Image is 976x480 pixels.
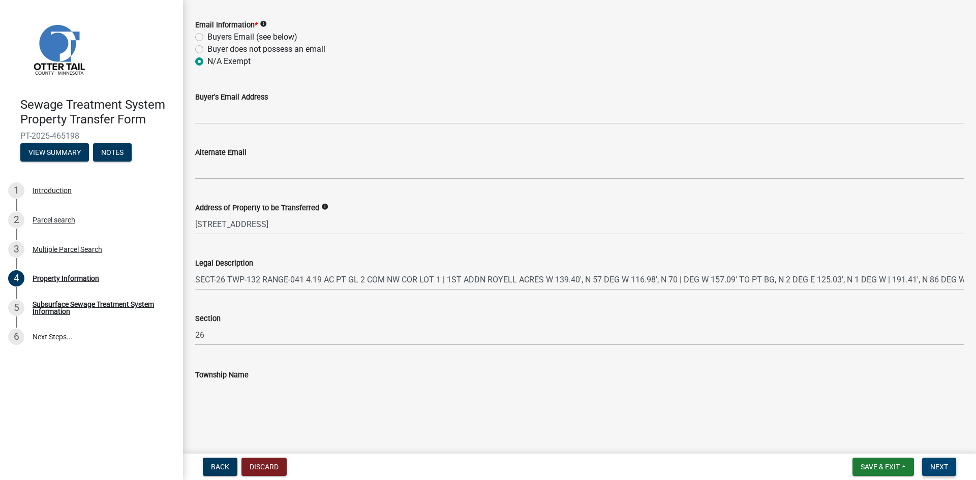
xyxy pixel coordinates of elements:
div: Introduction [33,187,72,194]
label: Buyer does not possess an email [207,43,325,55]
label: Legal Description [195,260,253,267]
button: View Summary [20,143,89,162]
label: Section [195,315,221,323]
label: Address of Property to be Transferred [195,205,319,212]
div: 1 [8,182,24,199]
img: Otter Tail County, Minnesota [20,11,97,87]
div: Subsurface Sewage Treatment System Information [33,301,167,315]
button: Back [203,458,237,476]
button: Next [922,458,956,476]
button: Notes [93,143,132,162]
i: info [321,203,328,210]
button: Discard [241,458,287,476]
div: Multiple Parcel Search [33,246,102,253]
div: 3 [8,241,24,258]
wm-modal-confirm: Summary [20,149,89,157]
span: Next [930,463,948,471]
label: N/A Exempt [207,55,251,68]
div: Property Information [33,275,99,282]
i: info [260,20,267,27]
span: Save & Exit [861,463,900,471]
wm-modal-confirm: Notes [93,149,132,157]
label: Township Name [195,372,249,379]
div: 4 [8,270,24,286]
label: Buyers Email (see below) [207,31,297,43]
div: 6 [8,329,24,345]
button: Save & Exit [852,458,914,476]
label: Email Information [195,22,258,29]
div: 5 [8,300,24,316]
label: Alternate Email [195,149,247,156]
h4: Sewage Treatment System Property Transfer Form [20,98,175,127]
span: Back [211,463,229,471]
label: Buyer's Email Address [195,94,268,101]
span: PT-2025-465198 [20,131,163,141]
div: Parcel search [33,216,75,223]
div: 2 [8,212,24,228]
